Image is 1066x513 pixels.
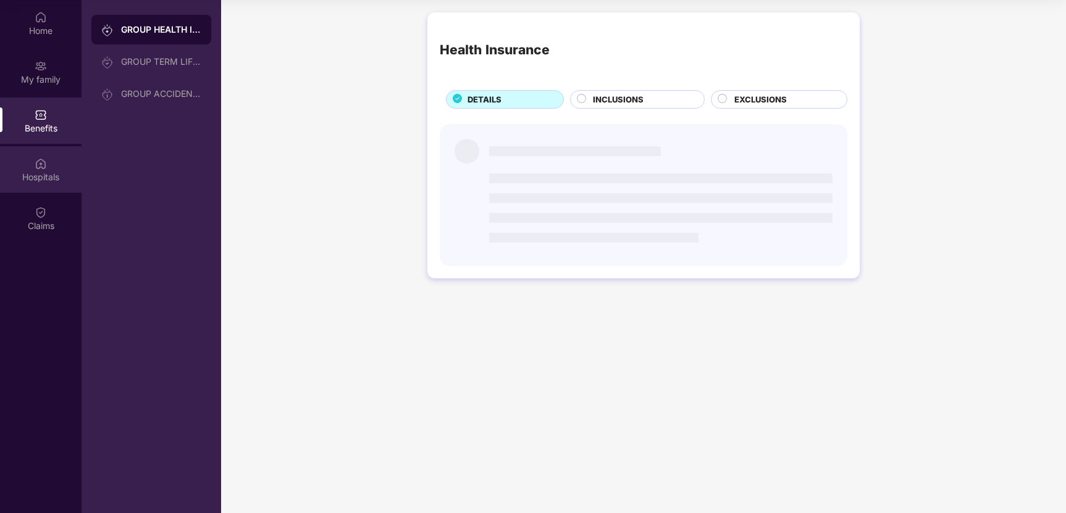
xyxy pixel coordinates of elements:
[440,40,550,60] div: Health Insurance
[101,24,114,36] img: svg+xml;base64,PHN2ZyB3aWR0aD0iMjAiIGhlaWdodD0iMjAiIHZpZXdCb3g9IjAgMCAyMCAyMCIgZmlsbD0ibm9uZSIgeG...
[121,89,201,99] div: GROUP ACCIDENTAL INSURANCE
[101,56,114,69] img: svg+xml;base64,PHN2ZyB3aWR0aD0iMjAiIGhlaWdodD0iMjAiIHZpZXdCb3g9IjAgMCAyMCAyMCIgZmlsbD0ibm9uZSIgeG...
[35,109,47,121] img: svg+xml;base64,PHN2ZyBpZD0iQmVuZWZpdHMiIHhtbG5zPSJodHRwOi8vd3d3LnczLm9yZy8yMDAwL3N2ZyIgd2lkdGg9Ij...
[35,157,47,170] img: svg+xml;base64,PHN2ZyBpZD0iSG9zcGl0YWxzIiB4bWxucz0iaHR0cDovL3d3dy53My5vcmcvMjAwMC9zdmciIHdpZHRoPS...
[734,93,787,106] span: EXCLUSIONS
[35,11,47,23] img: svg+xml;base64,PHN2ZyBpZD0iSG9tZSIgeG1sbnM9Imh0dHA6Ly93d3cudzMub3JnLzIwMDAvc3ZnIiB3aWR0aD0iMjAiIG...
[35,206,47,219] img: svg+xml;base64,PHN2ZyBpZD0iQ2xhaW0iIHhtbG5zPSJodHRwOi8vd3d3LnczLm9yZy8yMDAwL3N2ZyIgd2lkdGg9IjIwIi...
[35,60,47,72] img: svg+xml;base64,PHN2ZyB3aWR0aD0iMjAiIGhlaWdodD0iMjAiIHZpZXdCb3g9IjAgMCAyMCAyMCIgZmlsbD0ibm9uZSIgeG...
[593,93,644,106] span: INCLUSIONS
[101,88,114,101] img: svg+xml;base64,PHN2ZyB3aWR0aD0iMjAiIGhlaWdodD0iMjAiIHZpZXdCb3g9IjAgMCAyMCAyMCIgZmlsbD0ibm9uZSIgeG...
[468,93,502,106] span: DETAILS
[121,23,201,36] div: GROUP HEALTH INSURANCE
[121,57,201,67] div: GROUP TERM LIFE INSURANCE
